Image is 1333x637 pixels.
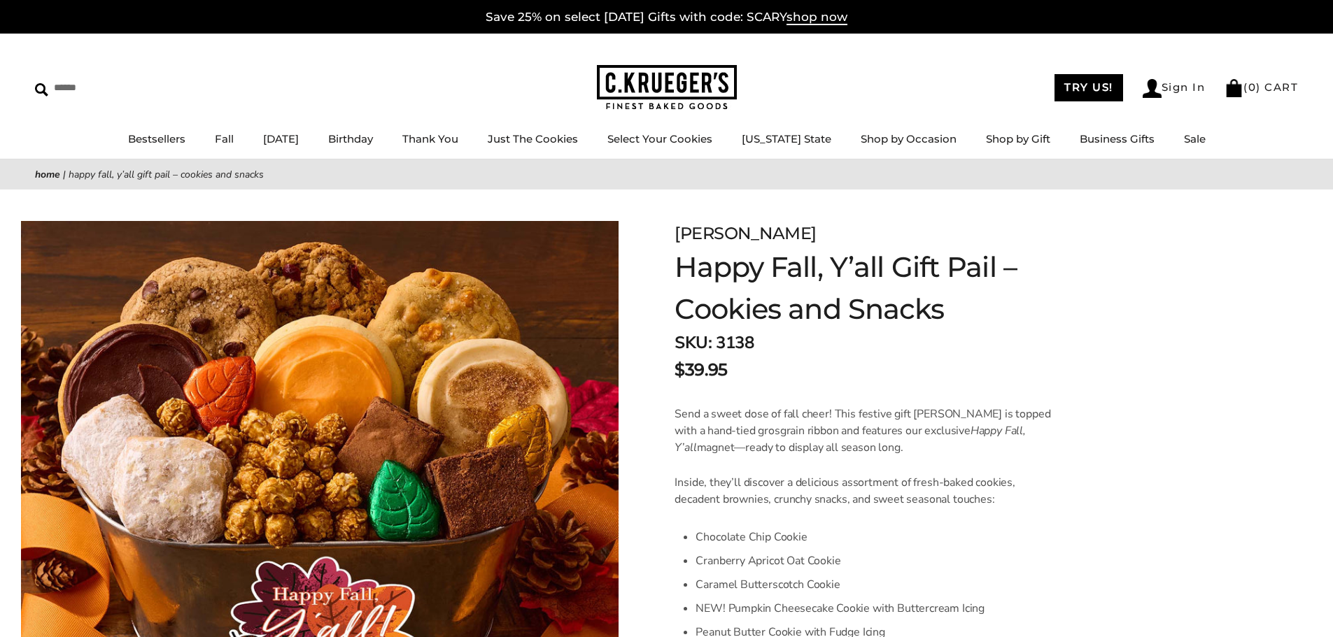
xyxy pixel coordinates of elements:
[1143,79,1162,98] img: Account
[696,525,1057,549] li: Chocolate Chip Cookie
[215,132,234,145] a: Fall
[597,65,737,110] img: C.KRUEGER'S
[716,331,754,354] span: 3138
[486,10,847,25] a: Save 25% on select [DATE] Gifts with code: SCARYshop now
[35,83,48,96] img: Search
[1055,74,1123,101] a: TRY US!
[1080,132,1155,145] a: Business Gifts
[742,132,831,145] a: [US_STATE] State
[1143,79,1206,98] a: Sign In
[675,221,1121,246] div: [PERSON_NAME]
[488,132,578,145] a: Just The Cookies
[35,166,1298,182] nav: breadcrumbs
[35,168,60,181] a: Home
[402,132,458,145] a: Thank You
[35,77,202,99] input: Search
[675,331,712,354] strong: SKU:
[607,132,712,145] a: Select Your Cookies
[128,132,185,145] a: Bestsellers
[675,474,1057,508] p: Inside, they’ll discover a delicious assortment of fresh-baked cookies, decadent brownies, crunch...
[986,132,1050,145] a: Shop by Gift
[1225,80,1298,94] a: (0) CART
[696,596,1057,620] li: NEW! Pumpkin Cheesecake Cookie with Buttercream Icing
[675,423,1026,455] em: Happy Fall, Y’all
[63,168,66,181] span: |
[69,168,264,181] span: Happy Fall, Y’all Gift Pail – Cookies and Snacks
[696,549,1057,573] li: Cranberry Apricot Oat Cookie
[861,132,957,145] a: Shop by Occasion
[1184,132,1206,145] a: Sale
[787,10,847,25] span: shop now
[263,132,299,145] a: [DATE]
[328,132,373,145] a: Birthday
[675,357,727,382] span: $39.95
[1225,79,1243,97] img: Bag
[1248,80,1257,94] span: 0
[696,573,1057,596] li: Caramel Butterscotch Cookie
[675,406,1057,456] p: Send a sweet dose of fall cheer! This festive gift [PERSON_NAME] is topped with a hand-tied grosg...
[675,246,1121,330] h1: Happy Fall, Y’all Gift Pail – Cookies and Snacks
